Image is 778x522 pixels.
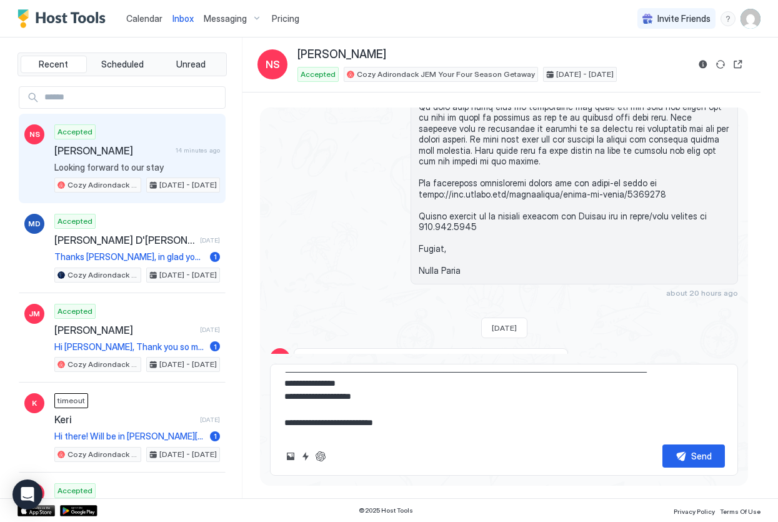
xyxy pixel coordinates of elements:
[720,508,761,515] span: Terms Of Use
[28,218,41,229] span: MD
[200,326,220,334] span: [DATE]
[214,252,217,261] span: 1
[54,341,205,353] span: Hi [PERSON_NAME], Thank you so much for booking with us at the Cozy Adirondack JEM Your Four Seas...
[21,56,87,73] button: Recent
[12,479,42,509] div: Open Intercom Messenger
[57,485,92,496] span: Accepted
[57,306,92,317] span: Accepted
[266,57,280,72] span: NS
[57,395,85,406] span: timeout
[39,87,225,108] input: Input Field
[101,59,144,70] span: Scheduled
[720,504,761,517] a: Terms Of Use
[200,236,220,244] span: [DATE]
[159,359,217,370] span: [DATE] - [DATE]
[657,13,711,24] span: Invite Friends
[713,57,728,72] button: Sync reservation
[275,353,286,364] span: NS
[157,56,224,73] button: Unread
[666,288,738,298] span: about 20 hours ago
[54,144,171,157] span: [PERSON_NAME]
[17,9,111,28] a: Host Tools Logo
[67,449,138,460] span: Cozy Adirondack JEM Your Four Season Getaway
[60,505,97,516] a: Google Play Store
[54,324,195,336] span: [PERSON_NAME]
[721,11,736,26] div: menu
[89,56,156,73] button: Scheduled
[357,69,535,80] span: Cozy Adirondack JEM Your Four Season Getaway
[674,508,715,515] span: Privacy Policy
[172,12,194,25] a: Inbox
[214,342,217,351] span: 1
[29,308,40,319] span: JM
[57,126,92,138] span: Accepted
[297,48,386,62] span: [PERSON_NAME]
[54,162,220,173] span: Looking forward to our stay
[298,449,313,464] button: Quick reply
[662,444,725,468] button: Send
[492,323,517,333] span: [DATE]
[313,449,328,464] button: ChatGPT Auto Reply
[556,69,614,80] span: [DATE] - [DATE]
[283,449,298,464] button: Upload image
[176,146,220,154] span: 14 minutes ago
[731,57,746,72] button: Open reservation
[674,504,715,517] a: Privacy Policy
[54,413,195,426] span: Keri
[17,505,55,516] a: App Store
[159,179,217,191] span: [DATE] - [DATE]
[54,251,205,263] span: Thanks [PERSON_NAME], in glad you enjoyed your trip and I appreciate the feedback. Thanks for let...
[204,13,247,24] span: Messaging
[176,59,206,70] span: Unread
[159,449,217,460] span: [DATE] - [DATE]
[67,269,138,281] span: Cozy Adirondack JEM Your Four Season Getaway
[39,59,68,70] span: Recent
[741,9,761,29] div: User profile
[17,53,227,76] div: tab-group
[696,57,711,72] button: Reservation information
[67,179,138,191] span: Cozy Adirondack JEM Your Four Season Getaway
[67,359,138,370] span: Cozy Adirondack JEM Your Four Season Getaway
[301,69,336,80] span: Accepted
[214,431,217,441] span: 1
[159,269,217,281] span: [DATE] - [DATE]
[200,416,220,424] span: [DATE]
[126,13,162,24] span: Calendar
[57,216,92,227] span: Accepted
[691,449,712,463] div: Send
[359,506,413,514] span: © 2025 Host Tools
[54,431,205,442] span: Hi there! Will be in [PERSON_NAME][GEOGRAPHIC_DATA] for a wedding- excited to see your beautiful ...
[272,13,299,24] span: Pricing
[172,13,194,24] span: Inbox
[29,129,40,140] span: NS
[32,398,37,409] span: K
[54,234,195,246] span: [PERSON_NAME] D'[PERSON_NAME]
[126,12,162,25] a: Calendar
